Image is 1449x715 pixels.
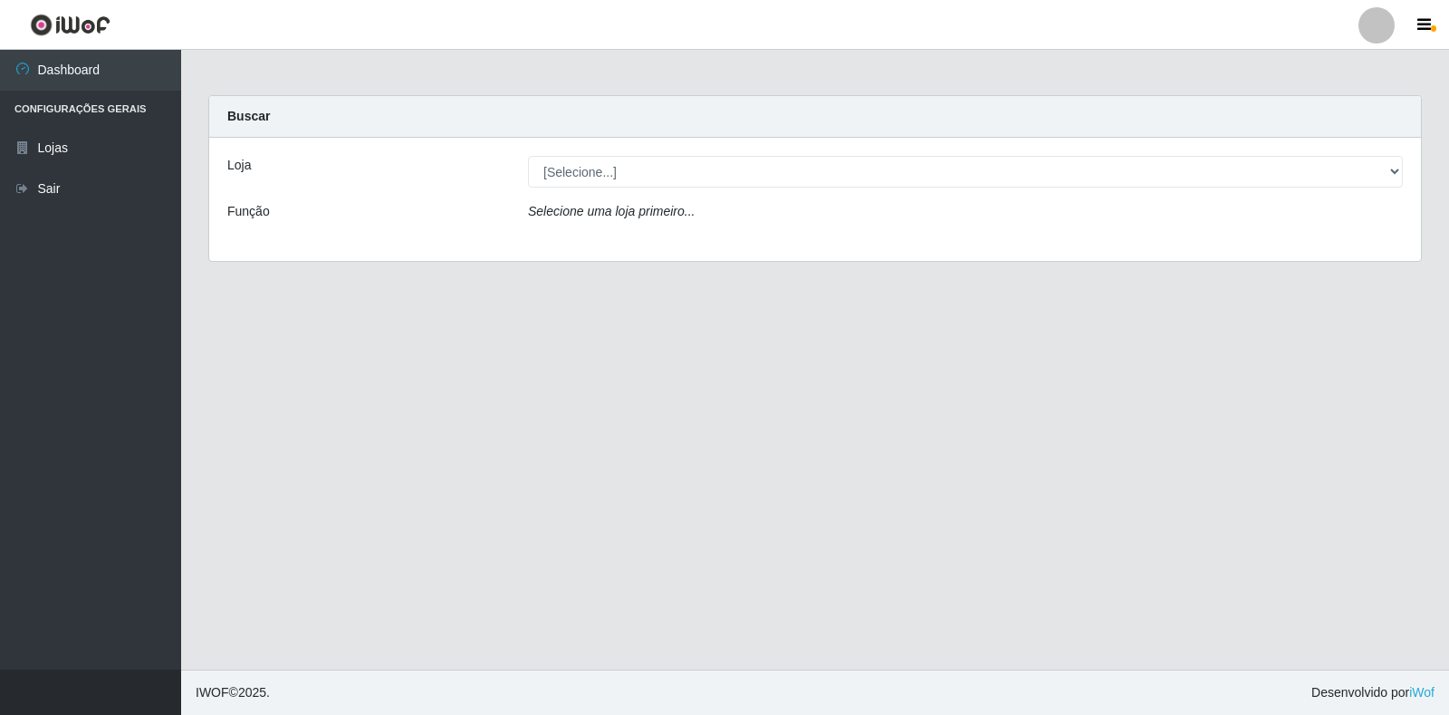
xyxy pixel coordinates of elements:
span: © 2025 . [196,683,270,702]
strong: Buscar [227,109,270,123]
img: CoreUI Logo [30,14,110,36]
span: Desenvolvido por [1311,683,1435,702]
label: Loja [227,156,251,175]
label: Função [227,202,270,221]
i: Selecione uma loja primeiro... [528,204,695,218]
span: IWOF [196,685,229,700]
a: iWof [1409,685,1435,700]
